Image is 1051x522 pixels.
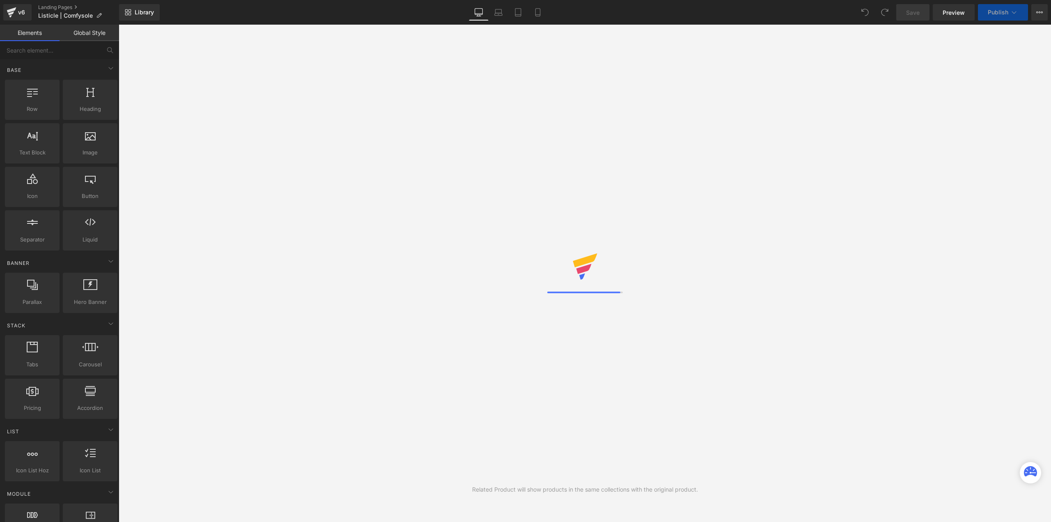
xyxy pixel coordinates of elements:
div: Related Product will show products in the same collections with the original product. [472,485,698,494]
span: Row [7,105,57,113]
span: Heading [65,105,115,113]
button: More [1031,4,1048,21]
span: Parallax [7,298,57,306]
span: Image [65,148,115,157]
span: Accordion [65,404,115,412]
span: Icon List Hoz [7,466,57,475]
span: Stack [6,322,26,329]
a: Landing Pages [38,4,119,11]
a: Laptop [489,4,508,21]
a: Mobile [528,4,548,21]
div: v6 [16,7,27,18]
a: Desktop [469,4,489,21]
span: Icon [7,192,57,200]
span: Pricing [7,404,57,412]
span: Module [6,490,32,498]
span: Liquid [65,235,115,244]
button: Publish [978,4,1028,21]
a: Preview [933,4,975,21]
button: Redo [877,4,893,21]
span: Library [135,9,154,16]
span: Button [65,192,115,200]
span: Banner [6,259,30,267]
span: Icon List [65,466,115,475]
span: Preview [943,8,965,17]
span: Listicle | Comfysole [38,12,93,19]
a: New Library [119,4,160,21]
a: Tablet [508,4,528,21]
span: Tabs [7,360,57,369]
span: Hero Banner [65,298,115,306]
span: List [6,428,20,435]
span: Carousel [65,360,115,369]
button: Undo [857,4,873,21]
span: Publish [988,9,1008,16]
a: Global Style [60,25,119,41]
span: Save [906,8,920,17]
span: Separator [7,235,57,244]
a: v6 [3,4,32,21]
span: Base [6,66,22,74]
span: Text Block [7,148,57,157]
